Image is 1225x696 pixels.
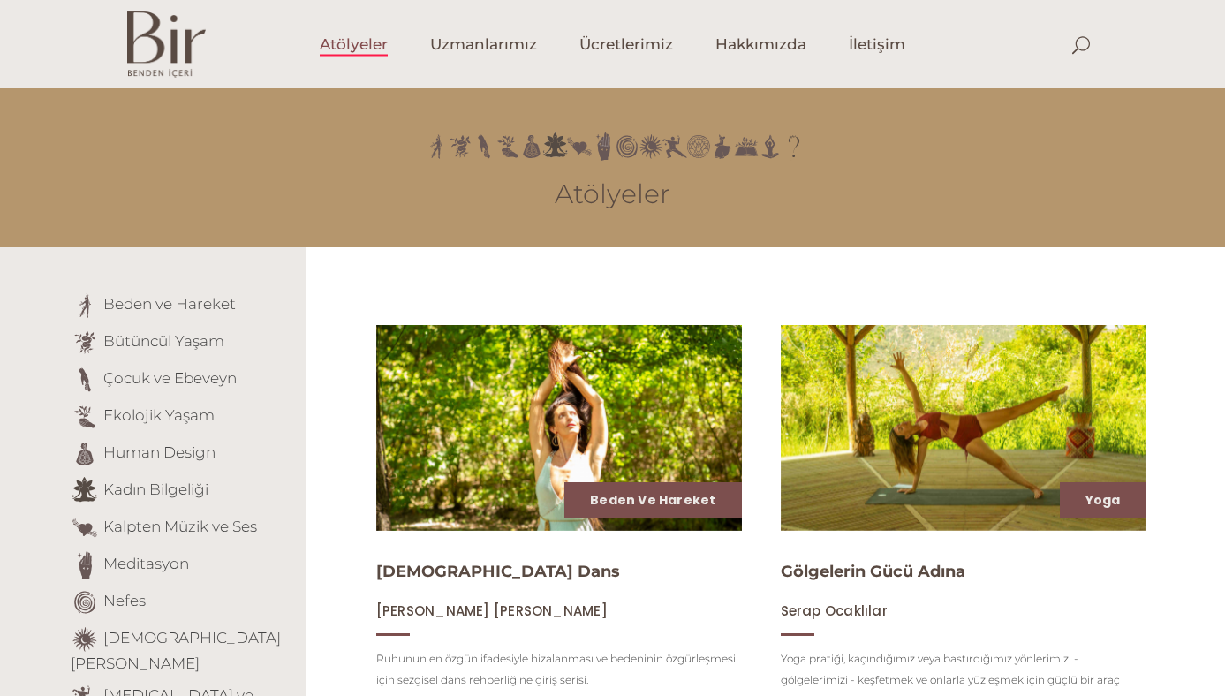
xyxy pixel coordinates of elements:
[376,648,742,691] p: Ruhunun en özgün ifadesiyle hizalanması ve bedeninin özgürleşmesi için sezgisel dans rehberliğine...
[103,332,224,350] a: Bütüncül Yaşam
[103,592,146,609] a: Nefes
[103,480,208,498] a: Kadın Bilgeliği
[103,295,236,313] a: Beden ve Hareket
[430,34,537,55] span: Uzmanlarımız
[579,34,673,55] span: Ücretlerimiz
[1085,491,1121,509] a: Yoga
[376,562,620,581] a: [DEMOGRAPHIC_DATA] Dans
[103,406,215,424] a: Ekolojik Yaşam
[320,34,388,55] span: Atölyeler
[781,602,888,619] a: Serap Ocaklılar
[103,555,189,572] a: Meditasyon
[715,34,806,55] span: Hakkımızda
[103,369,237,387] a: Çocuk ve Ebeveyn
[103,518,257,535] a: Kalpten Müzik ve Ses
[71,629,281,672] a: [DEMOGRAPHIC_DATA][PERSON_NAME]
[590,491,715,509] a: Beden ve Hareket
[781,601,888,620] span: Serap Ocaklılar
[376,602,608,619] a: [PERSON_NAME] [PERSON_NAME]
[103,443,216,461] a: Human Design
[781,562,965,581] a: Gölgelerin Gücü Adına
[849,34,905,55] span: İletişim
[376,601,608,620] span: [PERSON_NAME] [PERSON_NAME]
